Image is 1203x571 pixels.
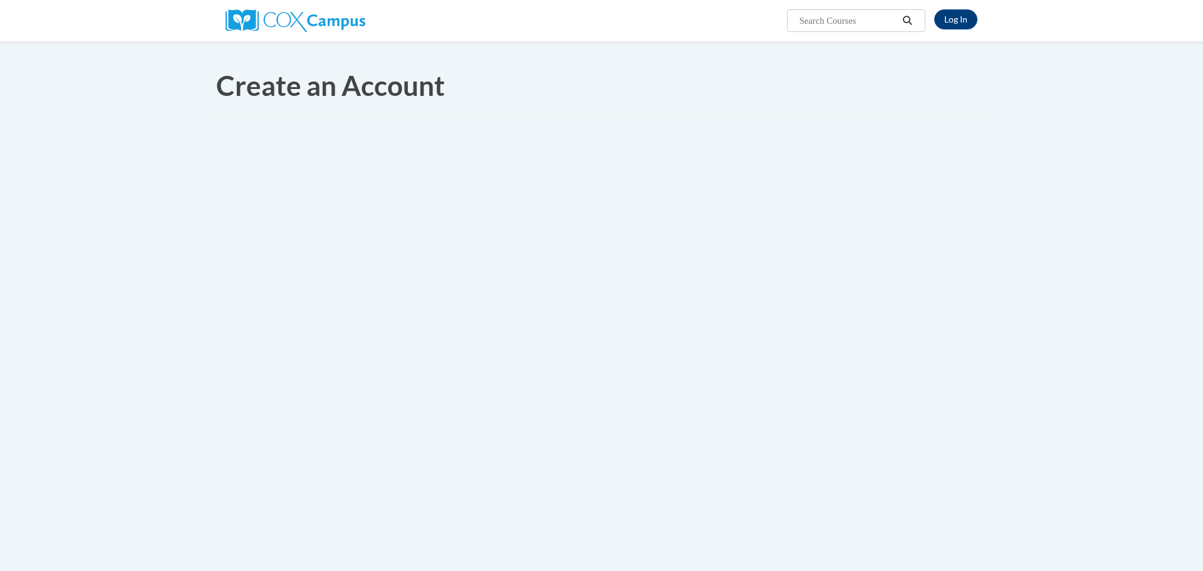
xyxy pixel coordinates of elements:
input: Search Courses [798,13,898,28]
a: Log In [934,9,977,29]
button: Search [898,13,917,28]
span: Create an Account [216,69,445,102]
a: Cox Campus [226,14,365,25]
img: Cox Campus [226,9,365,32]
i:  [902,16,914,26]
